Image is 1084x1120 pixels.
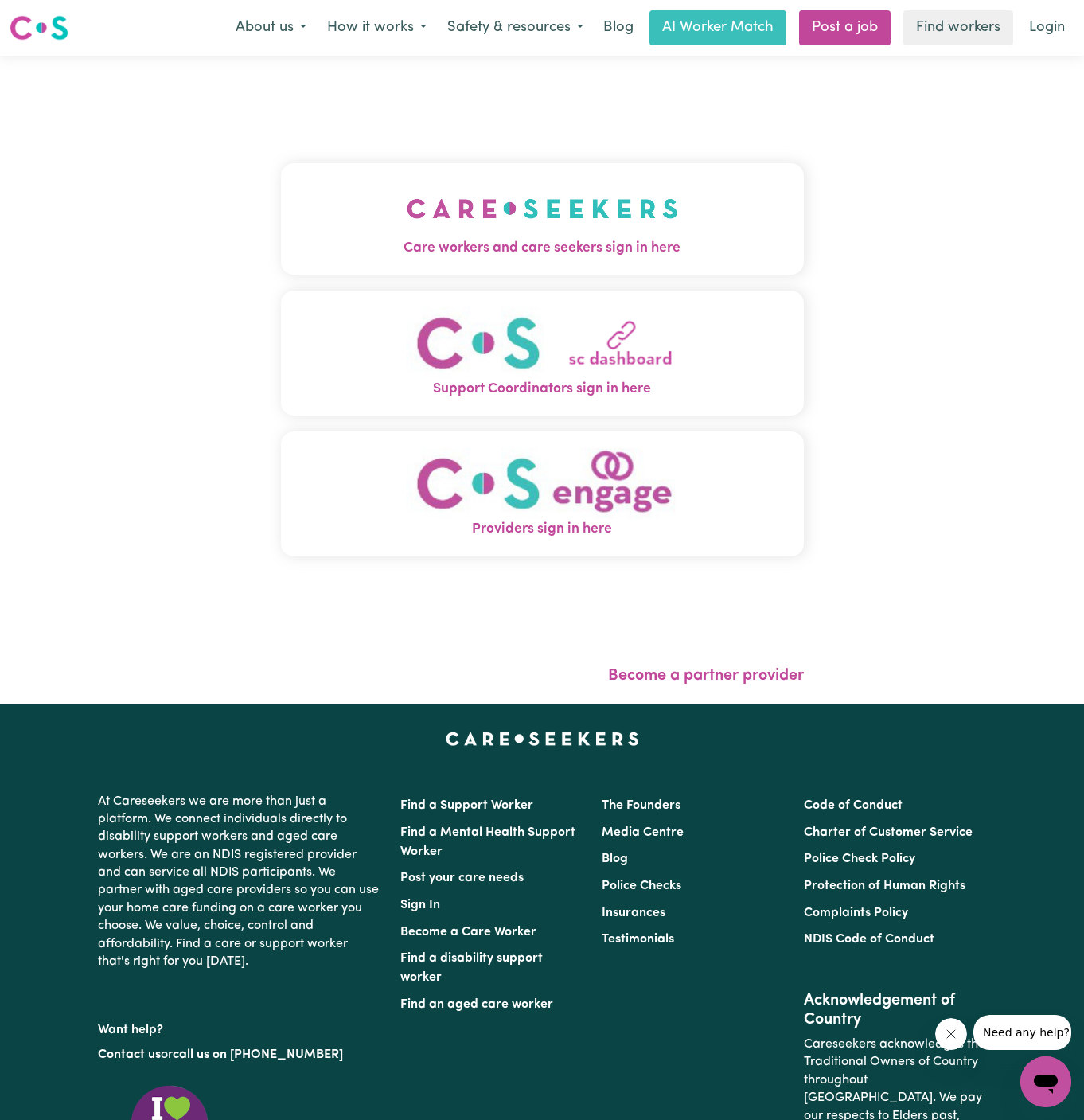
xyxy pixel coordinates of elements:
[400,872,524,884] a: Post your care needs
[400,799,533,812] a: Find a Support Worker
[804,826,973,839] a: Charter of Customer Service
[10,14,68,42] img: Careseekers logo
[173,1048,343,1061] a: call us on [PHONE_NUMBER]
[281,291,804,416] button: Support Coordinators sign in here
[602,799,680,812] a: The Founders
[400,826,575,858] a: Find a Mental Health Support Worker
[281,519,804,540] span: Providers sign in here
[602,853,628,865] a: Blog
[98,1040,381,1070] p: or
[446,732,639,745] a: Careseekers home page
[935,1018,967,1050] iframe: Close message
[594,10,643,45] a: Blog
[1020,1056,1071,1107] iframe: Button to launch messaging window
[317,11,437,45] button: How it works
[400,952,543,984] a: Find a disability support worker
[98,1048,161,1061] a: Contact us
[281,431,804,556] button: Providers sign in here
[804,853,915,865] a: Police Check Policy
[437,11,594,45] button: Safety & resources
[804,880,965,892] a: Protection of Human Rights
[804,907,908,919] a: Complaints Policy
[281,163,804,275] button: Care workers and care seekers sign in here
[649,10,786,45] a: AI Worker Match
[400,926,536,939] a: Become a Care Worker
[804,991,986,1029] h2: Acknowledgement of Country
[98,786,381,978] p: At Careseekers we are more than just a platform. We connect individuals directly to disability su...
[799,10,891,45] a: Post a job
[903,10,1013,45] a: Find workers
[973,1015,1071,1050] iframe: Message from company
[602,880,681,892] a: Police Checks
[10,10,68,46] a: Careseekers logo
[400,998,553,1011] a: Find an aged care worker
[804,799,903,812] a: Code of Conduct
[1020,10,1074,45] a: Login
[602,826,684,839] a: Media Centre
[608,668,804,684] a: Become a partner provider
[225,11,317,45] button: About us
[602,907,665,919] a: Insurances
[281,379,804,400] span: Support Coordinators sign in here
[281,238,804,259] span: Care workers and care seekers sign in here
[400,899,440,911] a: Sign In
[98,1015,381,1039] p: Want help?
[804,933,934,946] a: NDIS Code of Conduct
[602,933,674,946] a: Testimonials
